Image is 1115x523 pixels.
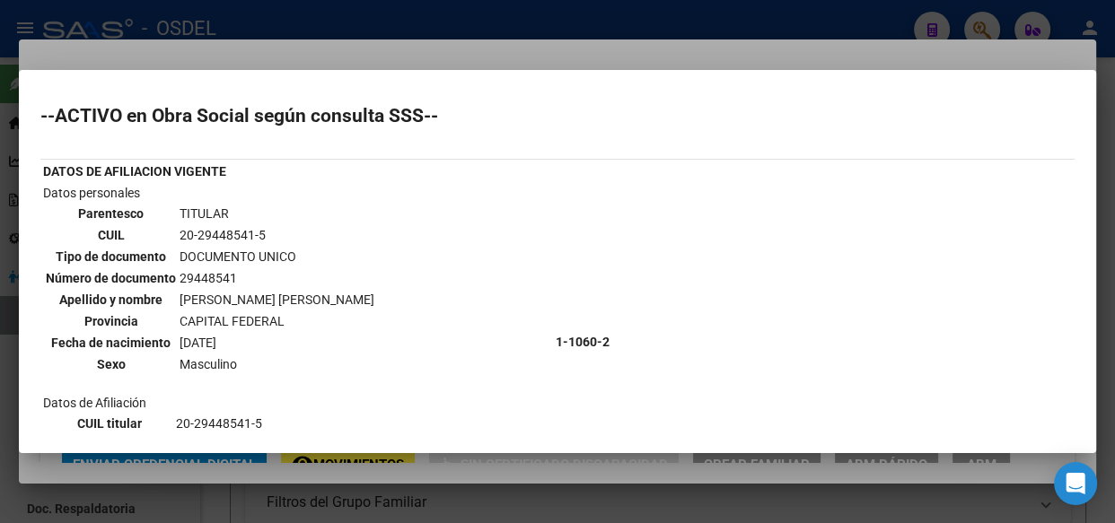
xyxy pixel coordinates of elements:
[45,225,177,245] th: CUIL
[1054,462,1097,505] div: Open Intercom Messenger
[179,333,375,353] td: [DATE]
[179,290,375,309] td: [PERSON_NAME] [PERSON_NAME]
[45,354,177,374] th: Sexo
[179,311,375,331] td: CAPITAL FEDERAL
[40,107,1075,125] h2: --ACTIVO en Obra Social según consulta SSS--
[43,164,226,179] b: DATOS DE AFILIACION VIGENTE
[45,204,177,223] th: Parentesco
[42,183,553,501] td: Datos personales Datos de Afiliación
[179,247,375,266] td: DOCUMENTO UNICO
[179,225,375,245] td: 20-29448541-5
[45,333,177,353] th: Fecha de nacimiento
[45,414,173,433] th: CUIL titular
[175,414,550,433] td: 20-29448541-5
[45,247,177,266] th: Tipo de documento
[45,290,177,309] th: Apellido y nombre
[556,335,610,349] b: 1-1060-2
[179,204,375,223] td: TITULAR
[45,311,177,331] th: Provincia
[179,354,375,374] td: Masculino
[45,268,177,288] th: Número de documento
[179,268,375,288] td: 29448541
